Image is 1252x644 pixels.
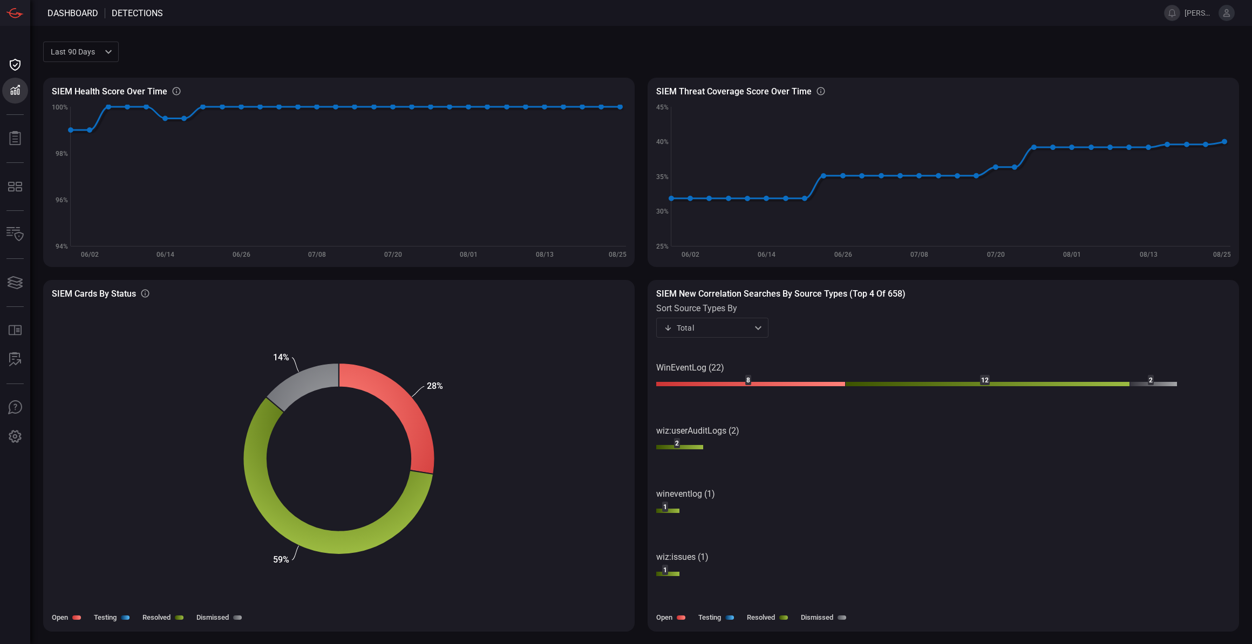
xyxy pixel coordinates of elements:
text: 14% [273,352,289,362]
h3: SIEM Threat coverage score over time [656,86,812,97]
label: Open [656,613,672,621]
h3: SIEM Health Score Over Time [52,86,167,97]
p: Last 90 days [51,46,101,57]
button: Rule Catalog [2,318,28,344]
button: Reports [2,126,28,152]
text: 07/20 [987,251,1005,258]
h3: SIEM Cards By Status [52,289,136,299]
text: 25% [656,243,669,250]
text: wiz:userAuditLogs (2) [656,426,739,436]
text: 07/08 [910,251,928,258]
text: 28% [427,381,443,391]
text: 100% [52,104,68,111]
text: 59% [273,554,289,565]
text: 8 [746,376,750,384]
text: 45% [656,104,669,111]
text: 98% [56,150,68,157]
text: wineventlog (1) [656,489,715,499]
h3: SIEM New correlation searches by source types (Top 4 of 658) [656,289,1230,299]
text: 12 [981,376,989,384]
text: 06/14 [758,251,775,258]
text: 07/08 [308,251,326,258]
label: Testing [698,613,721,621]
button: Ask Us A Question [2,395,28,421]
text: 06/26 [834,251,852,258]
text: WinEventLog (22) [656,362,724,373]
text: 08/01 [460,251,478,258]
text: wiz:issues (1) [656,552,709,562]
text: 35% [656,173,669,181]
text: 1 [663,503,667,511]
button: MITRE - Detection Posture [2,174,28,200]
text: 06/02 [682,251,699,258]
button: Cards [2,270,28,296]
text: 08/13 [1140,251,1158,258]
label: Dismissed [196,613,229,621]
button: Inventory [2,222,28,248]
label: Dismissed [801,613,833,621]
button: Detections [2,78,28,104]
label: Testing [94,613,117,621]
text: 08/01 [1063,251,1081,258]
label: sort source types by [656,303,768,313]
span: Detections [112,8,163,18]
text: 2 [675,440,679,447]
text: 1 [663,566,667,574]
div: Total [664,323,751,333]
text: 40% [656,138,669,146]
button: ALERT ANALYSIS [2,347,28,373]
button: Dashboard [2,52,28,78]
label: Resolved [142,613,171,621]
text: 08/25 [1213,251,1231,258]
text: 30% [656,208,669,215]
span: Dashboard [47,8,98,18]
span: [PERSON_NAME][EMAIL_ADDRESS][PERSON_NAME][DOMAIN_NAME] [1185,9,1214,17]
text: 94% [56,243,68,250]
text: 06/14 [156,251,174,258]
label: Open [52,613,68,621]
text: 2 [1149,376,1153,384]
text: 08/13 [536,251,554,258]
text: 06/26 [233,251,250,258]
label: Resolved [747,613,775,621]
text: 07/20 [384,251,402,258]
text: 96% [56,196,68,204]
button: Preferences [2,424,28,450]
text: 08/25 [609,251,627,258]
text: 06/02 [81,251,99,258]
